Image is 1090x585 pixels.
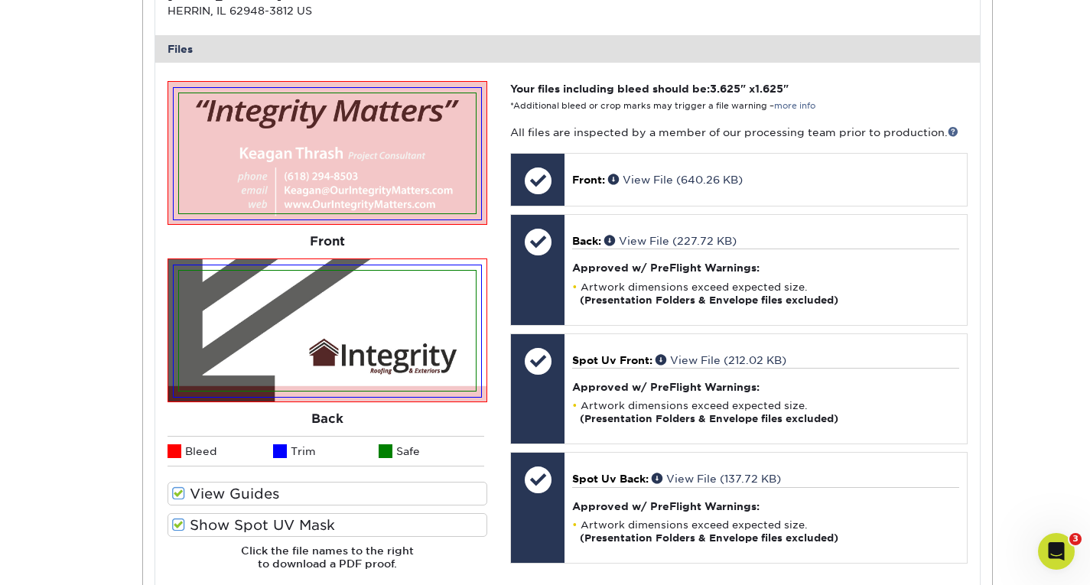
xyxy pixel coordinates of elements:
p: All files are inspected by a member of our processing team prior to production. [510,125,967,140]
a: View File (640.26 KB) [608,174,743,186]
span: Back: [572,235,601,247]
li: Artwork dimensions exceed expected size. [572,518,958,544]
label: View Guides [168,482,487,505]
li: Artwork dimensions exceed expected size. [572,399,958,425]
iframe: Intercom live chat [1038,533,1075,570]
span: Spot Uv Back: [572,473,649,485]
a: View File (137.72 KB) [652,473,781,485]
a: more info [774,101,815,111]
h6: Click the file names to the right to download a PDF proof. [168,544,487,582]
strong: (Presentation Folders & Envelope files excluded) [580,413,838,424]
li: Artwork dimensions exceed expected size. [572,281,958,307]
div: Back [168,402,487,436]
span: 3 [1069,533,1082,545]
span: Front: [572,174,605,186]
h4: Approved w/ PreFlight Warnings: [572,381,958,393]
iframe: Google Customer Reviews [4,538,130,580]
h4: Approved w/ PreFlight Warnings: [572,500,958,512]
div: Files [155,35,980,63]
strong: Your files including bleed should be: " x " [510,83,789,95]
small: *Additional bleed or crop marks may trigger a file warning – [510,101,815,111]
li: Trim [273,436,379,466]
div: Front [168,225,487,258]
strong: (Presentation Folders & Envelope files excluded) [580,294,838,306]
span: Spot Uv Front: [572,354,652,366]
h4: Approved w/ PreFlight Warnings: [572,262,958,274]
label: Show Spot UV Mask [168,513,487,537]
span: 1.625 [755,83,783,95]
strong: (Presentation Folders & Envelope files excluded) [580,532,838,544]
a: View File (212.02 KB) [656,354,786,366]
a: View File (227.72 KB) [604,235,737,247]
li: Safe [379,436,484,466]
li: Bleed [168,436,273,466]
span: 3.625 [710,83,740,95]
